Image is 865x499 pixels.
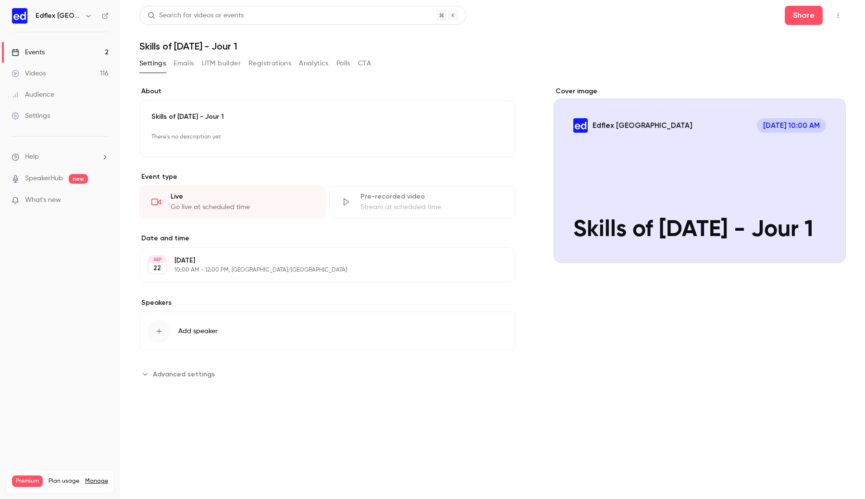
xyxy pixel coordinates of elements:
[174,256,464,265] p: [DATE]
[299,56,329,71] button: Analytics
[12,152,109,162] li: help-dropdown-opener
[139,172,515,182] p: Event type
[12,69,46,78] div: Videos
[174,266,464,274] p: 10:00 AM - 12:00 PM, [GEOGRAPHIC_DATA]/[GEOGRAPHIC_DATA]
[12,111,50,121] div: Settings
[178,326,218,336] span: Add speaker
[139,298,515,308] label: Speakers
[202,56,241,71] button: UTM builder
[139,366,515,382] section: Advanced settings
[12,475,43,487] span: Premium
[139,234,515,243] label: Date and time
[329,186,515,218] div: Pre-recorded videoStream at scheduled time
[12,90,54,100] div: Audience
[360,192,503,201] div: Pre-recorded video
[139,312,515,351] button: Add speaker
[139,366,221,382] button: Advanced settings
[139,56,166,71] button: Settings
[785,6,823,25] button: Share
[554,87,846,96] label: Cover image
[360,202,503,212] div: Stream at scheduled time
[151,112,503,122] p: Skills of [DATE] - Jour 1
[248,56,291,71] button: Registrations
[554,87,846,263] section: Cover image
[25,152,39,162] span: Help
[12,48,45,57] div: Events
[36,11,81,21] h6: Edflex [GEOGRAPHIC_DATA]
[148,256,166,263] div: SEP
[151,129,503,145] p: There's no description yet
[153,263,161,273] p: 22
[336,56,350,71] button: Polls
[85,477,108,485] a: Manage
[139,186,325,218] div: LiveGo live at scheduled time
[139,87,515,96] label: About
[173,56,194,71] button: Emails
[25,174,63,184] a: SpeakerHub
[148,11,244,21] div: Search for videos or events
[139,40,846,52] h1: Skills of [DATE] - Jour 1
[25,195,61,205] span: What's new
[12,8,27,24] img: Edflex France
[69,174,88,184] span: new
[171,202,313,212] div: Go live at scheduled time
[358,56,371,71] button: CTA
[49,477,79,485] span: Plan usage
[171,192,313,201] div: Live
[153,369,215,379] span: Advanced settings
